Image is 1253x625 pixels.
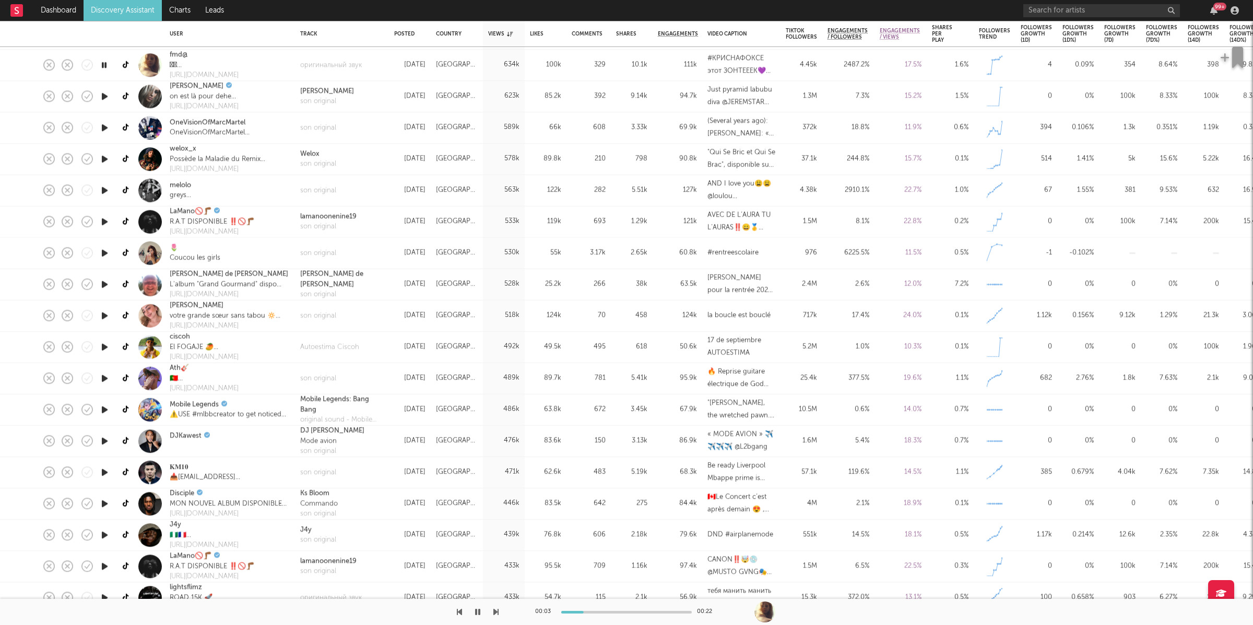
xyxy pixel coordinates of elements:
[300,290,384,300] div: son original
[828,247,869,260] div: 6225.5 %
[616,216,647,228] div: 1.29k
[170,332,190,343] a: ciscoh
[488,310,519,322] div: 518k
[616,341,647,353] div: 618
[707,247,759,260] div: #rentreescolaire
[880,59,921,72] div: 17.5 %
[300,567,357,577] a: son original
[300,525,336,535] div: J4y
[658,278,697,291] div: 63.5k
[488,90,519,103] div: 623k
[616,59,647,72] div: 10.1k
[170,431,202,441] a: DJKawest
[1188,216,1219,228] div: 200k
[300,489,338,509] a: Ks BloomCommando
[300,149,336,159] a: Welox
[170,269,288,280] a: [PERSON_NAME] de [PERSON_NAME]
[786,90,817,103] div: 1.3M
[170,489,194,499] a: Disciple
[300,159,336,170] a: son original
[170,70,239,81] a: [URL][DOMAIN_NAME]
[170,279,290,290] div: L'album "Grand Gourmand" dispo partout
[436,31,472,37] div: Country
[170,551,211,562] a: LaMano🚫🦵🏾
[170,81,223,92] a: [PERSON_NAME]
[1146,153,1177,166] div: 15.6 %
[1146,25,1177,43] div: Followers Growth (7d%)
[658,122,697,134] div: 69.9k
[1146,310,1177,322] div: 1.29 %
[436,153,478,166] div: [GEOGRAPHIC_DATA]
[530,31,546,37] div: Likes
[170,311,282,321] div: votre grande sœur sans tabou 🔅 amoureuse de @elon [EMAIL_ADDRESS][DOMAIN_NAME]
[530,59,561,72] div: 100k
[572,184,606,197] div: 282
[300,123,336,133] div: son original
[1062,184,1094,197] div: 1.55 %
[436,341,478,353] div: [GEOGRAPHIC_DATA]
[170,180,191,191] a: melolo
[170,31,285,37] div: User
[300,97,354,107] a: son original
[1062,278,1094,291] div: 0 %
[394,122,425,134] div: [DATE]
[707,335,775,360] div: 17 de septiembre AUTOESTIMA
[1210,6,1217,15] button: 99+
[436,59,478,72] div: [GEOGRAPHIC_DATA]
[488,341,519,353] div: 492k
[707,31,760,37] div: Video Caption
[436,184,478,197] div: [GEOGRAPHIC_DATA]
[394,31,420,37] div: Posted
[828,184,869,197] div: 2910.1 %
[1188,59,1219,72] div: 398
[616,122,647,134] div: 3.33k
[394,278,425,291] div: [DATE]
[488,31,513,37] div: Views
[530,184,561,197] div: 122k
[530,122,561,134] div: 66k
[1062,216,1094,228] div: 0 %
[1021,216,1052,228] div: 0
[1104,310,1136,322] div: 9.12k
[300,269,384,290] div: [PERSON_NAME] de [PERSON_NAME]
[170,128,290,138] div: OneVisionOfMarcMartel One Vision of Queen Tik Tok account fans [PERSON_NAME]
[1021,122,1052,134] div: 394
[300,535,336,546] a: son original
[170,217,254,227] div: R.A.T DISPONIBLE ‼️🚫🦵🏾
[1213,3,1226,10] div: 99 +
[616,310,647,322] div: 458
[170,572,254,582] a: [URL][DOMAIN_NAME]
[300,222,357,232] div: son original
[300,311,336,321] div: son original
[300,248,336,258] a: son original
[616,90,647,103] div: 9.14k
[572,247,606,260] div: 3.17k
[170,540,290,551] a: [URL][DOMAIN_NAME]
[932,184,968,197] div: 1.0 %
[1146,216,1177,228] div: 7.14 %
[786,122,817,134] div: 372k
[394,90,425,103] div: [DATE]
[394,341,425,353] div: [DATE]
[488,184,519,197] div: 563k
[488,59,519,72] div: 634k
[707,84,775,109] div: Just pyramid labubu diva @JEREMSTAR merci pour les travaux #pourtoi #drole #humour @Quotidien
[170,164,290,175] a: [URL][DOMAIN_NAME]
[572,31,602,37] div: Comments
[170,39,282,50] a: [URL][DOMAIN_NAME]
[436,310,478,322] div: [GEOGRAPHIC_DATA]
[170,191,256,201] div: greys @vspmarzookaa scp:gvscenes,itscapshaw.sp 🇫🇷
[880,153,921,166] div: 15.7 %
[300,211,357,222] a: lamanoonenine19
[1104,25,1136,43] div: Followers Growth (7d)
[932,59,968,72] div: 1.6 %
[488,278,519,291] div: 528k
[1062,153,1094,166] div: 1.41 %
[1188,184,1219,197] div: 632
[300,426,364,437] div: DJ [PERSON_NAME]
[707,53,775,78] div: #КРИСНАФОКСЕ этот ЗОНТЕЕЕК💜 #зонтикмем #edit #fypviral #darkfamedits cc:gilbertscene dt: @КрИс На...
[828,59,869,72] div: 2487.2 %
